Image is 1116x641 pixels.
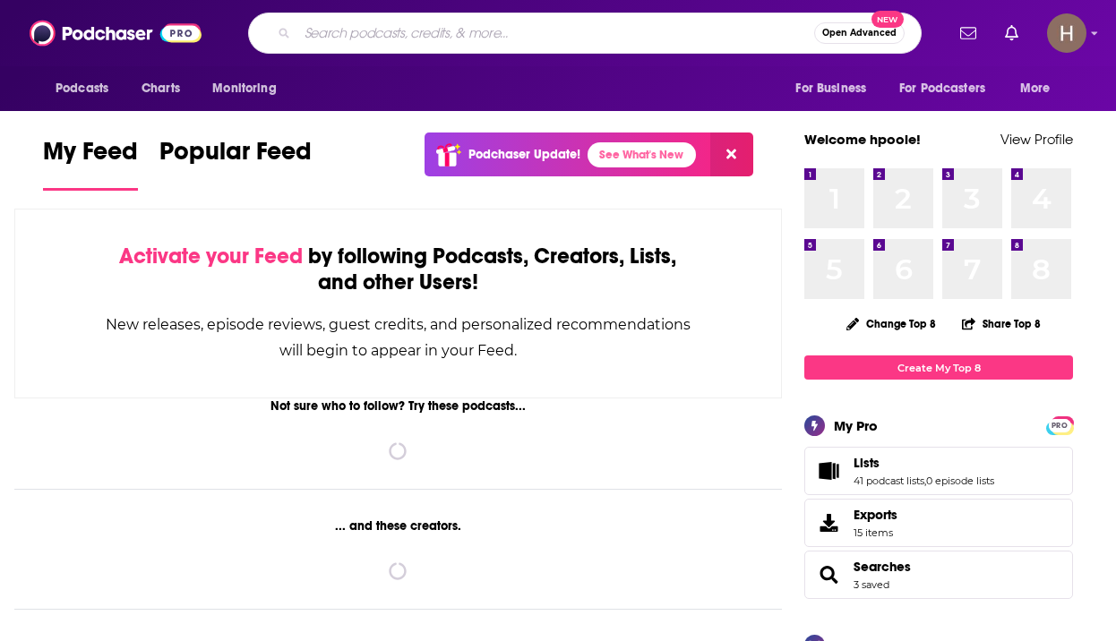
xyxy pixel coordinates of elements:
span: 15 items [854,526,897,539]
span: New [871,11,904,28]
a: Show notifications dropdown [953,18,983,48]
p: Podchaser Update! [468,147,580,162]
button: Show profile menu [1047,13,1086,53]
a: Lists [854,455,994,471]
span: My Feed [43,136,138,177]
span: Podcasts [56,76,108,101]
button: open menu [43,72,132,106]
button: Share Top 8 [961,306,1042,341]
img: User Profile [1047,13,1086,53]
div: ... and these creators. [14,518,782,534]
button: open menu [888,72,1011,106]
span: Open Advanced [822,29,897,38]
span: , [924,474,926,487]
span: Activate your Feed [119,243,303,269]
div: Search podcasts, credits, & more... [248,13,922,54]
a: View Profile [1000,131,1073,148]
img: Podchaser - Follow, Share and Rate Podcasts [30,16,202,50]
span: More [1020,76,1051,101]
a: My Feed [43,136,138,191]
span: Lists [854,455,880,471]
span: Popular Feed [159,136,312,177]
a: 41 podcast lists [854,474,924,487]
span: Monitoring [212,76,276,101]
a: See What's New [588,142,696,167]
button: open menu [200,72,299,106]
div: by following Podcasts, Creators, Lists, and other Users! [105,244,691,295]
button: open menu [1008,72,1073,106]
div: My Pro [834,417,878,434]
span: Charts [142,76,180,101]
a: Popular Feed [159,136,312,191]
span: Lists [804,447,1073,495]
button: Change Top 8 [836,312,947,335]
div: Not sure who to follow? Try these podcasts... [14,398,782,414]
a: Show notifications dropdown [998,18,1026,48]
span: Exports [854,507,897,523]
button: open menu [783,72,889,106]
span: Searches [804,551,1073,599]
span: For Podcasters [899,76,985,101]
a: Welcome hpoole! [804,131,921,148]
button: Open AdvancedNew [814,22,905,44]
a: 0 episode lists [926,474,994,487]
a: 3 saved [854,578,889,591]
span: Logged in as hpoole [1047,13,1086,53]
a: Charts [130,72,191,106]
span: PRO [1049,419,1070,432]
a: Exports [804,499,1073,547]
a: Searches [854,559,911,575]
a: Searches [811,562,846,587]
input: Search podcasts, credits, & more... [297,19,814,47]
a: PRO [1049,418,1070,432]
a: Create My Top 8 [804,355,1073,380]
a: Lists [811,458,846,483]
span: For Business [795,76,866,101]
span: Exports [811,510,846,535]
div: New releases, episode reviews, guest credits, and personalized recommendations will begin to appe... [105,312,691,363]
